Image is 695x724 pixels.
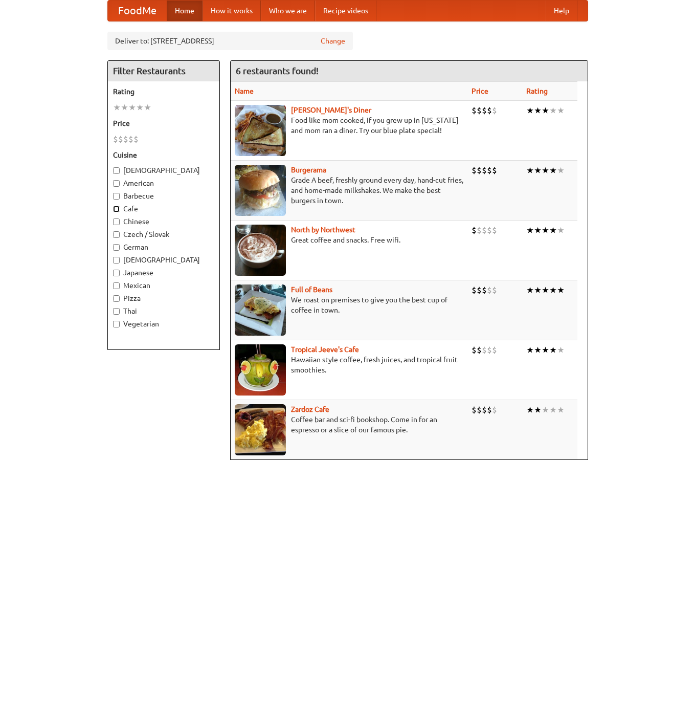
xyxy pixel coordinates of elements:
[121,102,128,113] li: ★
[477,404,482,415] li: $
[534,165,542,176] li: ★
[133,134,139,145] li: $
[542,225,549,236] li: ★
[113,321,120,327] input: Vegetarian
[113,280,214,291] label: Mexican
[315,1,376,21] a: Recipe videos
[549,225,557,236] li: ★
[235,404,286,455] img: zardoz.jpg
[113,270,120,276] input: Japanese
[113,268,214,278] label: Japanese
[487,284,492,296] li: $
[235,115,463,136] p: Food like mom cooked, if you grew up in [US_STATE] and mom ran a diner. Try our blue plate special!
[107,32,353,50] div: Deliver to: [STREET_ADDRESS]
[492,105,497,116] li: $
[144,102,151,113] li: ★
[113,180,120,187] input: American
[534,225,542,236] li: ★
[557,165,565,176] li: ★
[113,295,120,302] input: Pizza
[113,293,214,303] label: Pizza
[235,414,463,435] p: Coffee bar and sci-fi bookshop. Come in for an espresso or a slice of our famous pie.
[487,344,492,356] li: $
[526,87,548,95] a: Rating
[542,404,549,415] li: ★
[492,404,497,415] li: $
[477,225,482,236] li: $
[492,165,497,176] li: $
[128,102,136,113] li: ★
[542,284,549,296] li: ★
[113,86,214,97] h5: Rating
[291,166,326,174] a: Burgerama
[113,257,120,264] input: [DEMOGRAPHIC_DATA]
[291,345,359,354] a: Tropical Jeeve's Cafe
[482,284,487,296] li: $
[203,1,261,21] a: How it works
[113,319,214,329] label: Vegetarian
[557,284,565,296] li: ★
[549,105,557,116] li: ★
[235,105,286,156] img: sallys.jpg
[291,106,371,114] a: [PERSON_NAME]'s Diner
[472,225,477,236] li: $
[113,255,214,265] label: [DEMOGRAPHIC_DATA]
[557,344,565,356] li: ★
[557,404,565,415] li: ★
[487,105,492,116] li: $
[549,344,557,356] li: ★
[113,150,214,160] h5: Cuisine
[236,66,319,76] ng-pluralize: 6 restaurants found!
[526,404,534,415] li: ★
[261,1,315,21] a: Who we are
[113,231,120,238] input: Czech / Slovak
[291,226,355,234] a: North by Northwest
[235,165,286,216] img: burgerama.jpg
[113,282,120,289] input: Mexican
[526,225,534,236] li: ★
[235,87,254,95] a: Name
[235,284,286,336] img: beans.jpg
[542,105,549,116] li: ★
[546,1,577,21] a: Help
[472,165,477,176] li: $
[477,105,482,116] li: $
[113,118,214,128] h5: Price
[123,134,128,145] li: $
[118,134,123,145] li: $
[113,193,120,200] input: Barbecue
[477,165,482,176] li: $
[549,165,557,176] li: ★
[291,405,329,413] a: Zardoz Cafe
[113,216,214,227] label: Chinese
[113,242,214,252] label: German
[321,36,345,46] a: Change
[482,225,487,236] li: $
[482,165,487,176] li: $
[113,206,120,212] input: Cafe
[477,284,482,296] li: $
[235,175,463,206] p: Grade A beef, freshly ground every day, hand-cut fries, and home-made milkshakes. We make the bes...
[492,225,497,236] li: $
[482,404,487,415] li: $
[492,344,497,356] li: $
[534,105,542,116] li: ★
[235,344,286,396] img: jeeves.jpg
[482,105,487,116] li: $
[557,225,565,236] li: ★
[291,286,332,294] a: Full of Beans
[108,61,219,81] h4: Filter Restaurants
[542,165,549,176] li: ★
[549,404,557,415] li: ★
[472,284,477,296] li: $
[472,404,477,415] li: $
[526,344,534,356] li: ★
[113,178,214,188] label: American
[557,105,565,116] li: ★
[487,225,492,236] li: $
[113,229,214,239] label: Czech / Slovak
